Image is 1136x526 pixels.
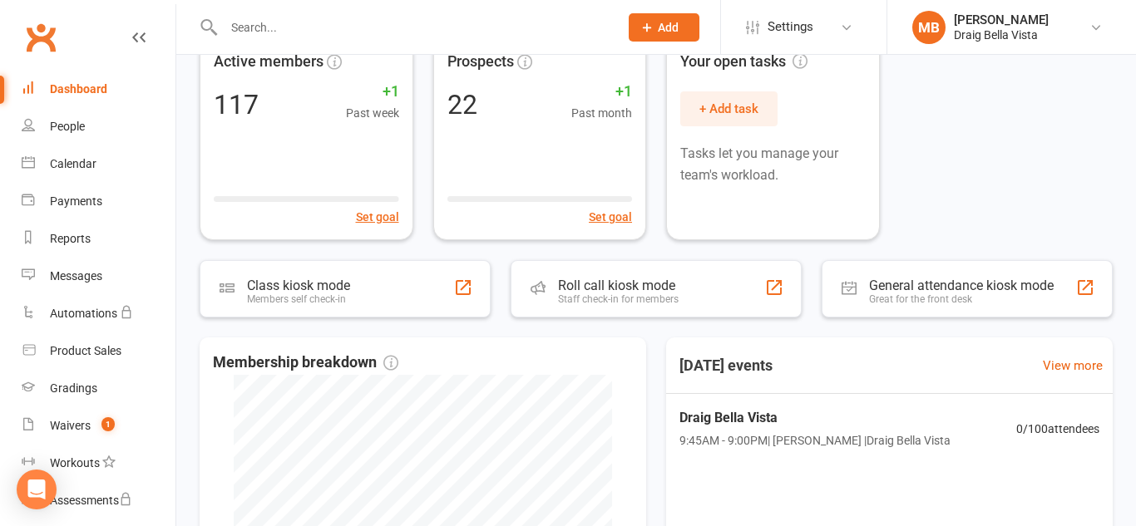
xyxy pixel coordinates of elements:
a: Clubworx [20,17,62,58]
span: +1 [571,80,632,104]
div: General attendance kiosk mode [869,278,1054,293]
span: Active members [214,50,324,74]
div: Class kiosk mode [247,278,350,293]
span: Your open tasks [680,50,808,74]
div: Draig Bella Vista [954,27,1049,42]
div: Waivers [50,419,91,432]
a: Waivers 1 [22,407,175,445]
div: Staff check-in for members [558,293,679,305]
span: 0 / 100 attendees [1016,420,1099,438]
div: Roll call kiosk mode [558,278,679,293]
span: 1 [101,417,115,431]
span: Past month [571,104,632,122]
div: Assessments [50,494,132,507]
div: Automations [50,307,117,320]
div: MB [912,11,946,44]
a: Payments [22,183,175,220]
a: Messages [22,258,175,295]
div: Great for the front desk [869,293,1054,305]
a: Gradings [22,370,175,407]
button: Add [629,13,699,42]
div: Open Intercom Messenger [17,469,57,509]
div: 117 [214,91,259,118]
div: People [50,120,85,133]
div: Workouts [50,456,100,469]
span: Draig Bella Vista [679,407,951,429]
span: Membership breakdown [213,351,398,375]
a: Dashboard [22,71,175,108]
div: Dashboard [50,82,107,96]
div: Members self check-in [247,293,350,305]
a: Automations [22,295,175,332]
a: Calendar [22,145,175,183]
input: Search... [219,16,607,39]
div: Calendar [50,157,96,170]
span: +1 [346,80,399,104]
p: Tasks let you manage your team's workload. [680,143,866,185]
div: Gradings [50,381,97,395]
button: Set goal [356,208,399,226]
a: View more [1043,356,1103,376]
span: 9:45AM - 9:00PM | [PERSON_NAME] | Draig Bella Vista [679,431,951,450]
button: + Add task [680,91,778,126]
a: Reports [22,220,175,258]
a: People [22,108,175,145]
a: Product Sales [22,332,175,370]
span: Settings [768,8,813,46]
button: Set goal [589,208,632,226]
div: Reports [50,232,91,245]
span: Add [658,21,679,34]
a: Workouts [22,445,175,482]
span: Prospects [447,50,514,74]
div: Product Sales [50,344,121,357]
div: 22 [447,91,477,118]
div: Messages [50,269,102,283]
a: Assessments [22,482,175,519]
span: Past week [346,104,399,122]
div: [PERSON_NAME] [954,12,1049,27]
h3: [DATE] events [666,351,786,381]
div: Payments [50,194,102,208]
